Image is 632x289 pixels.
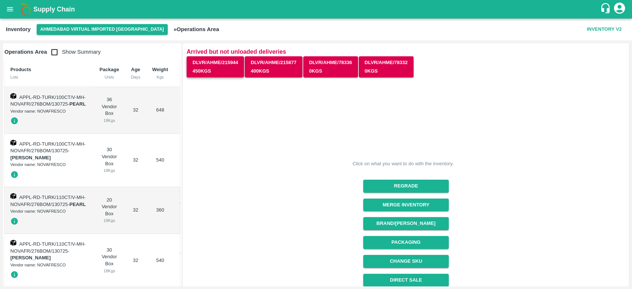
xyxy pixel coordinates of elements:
td: 32 [125,87,146,134]
td: 32 [125,134,146,187]
b: Package [100,67,119,72]
button: Select DC [37,24,168,35]
div: account of current user [613,1,626,17]
button: Packaging [363,236,449,249]
b: Products [10,67,31,72]
div: customer-support [600,3,613,16]
strong: PEARL [69,202,86,207]
button: Direct Sale [363,274,449,287]
span: APPL-RD-TURK/100CT/V-MH-NOVAFR/276BOM/130725 [10,141,86,154]
span: Show Summary [47,49,101,55]
b: Inventory [6,26,31,32]
b: Supply Chain [33,6,75,13]
strong: [PERSON_NAME] [10,255,51,260]
div: 20 Vendor Box [100,197,119,224]
a: Supply Chain [33,4,600,14]
td: 32 [125,187,146,234]
div: Vendor name: NOVAFRESCO [10,208,88,215]
img: box [10,193,16,199]
div: Units [100,74,119,80]
span: 540 [156,258,164,263]
button: Inventory V2 [584,23,625,36]
span: APPL-RD-TURK/110CT/V-MH-NOVAFR/276BOM/130725 [10,195,86,207]
div: 18 Kgs [100,167,119,174]
strong: PEARL [69,101,86,107]
div: 30 Vendor Box [100,247,119,274]
span: 648 [156,107,164,113]
img: box [10,240,16,246]
span: APPL-RD-TURK/100CT/V-MH-NOVAFR/276BOM/130725 [10,94,86,107]
button: open drawer [1,1,19,18]
b: Operations Area [4,49,47,55]
img: box [10,93,16,99]
button: Brand/[PERSON_NAME] [363,217,449,230]
div: 30 Vendor Box [100,146,119,174]
img: logo [19,2,33,17]
img: box [10,140,16,146]
b: Age [131,67,140,72]
span: 360 [156,207,164,213]
button: DLVR/AHME/215944450Kgs [187,56,244,78]
button: DLVR/AHME/215877400Kgs [245,56,302,78]
span: - [68,202,86,207]
div: Click on what you want to do with the inventory. [352,160,454,167]
b: Weight [152,67,168,72]
div: Days [131,74,140,80]
td: 32 [125,234,146,288]
div: 36 Vendor Box [100,96,119,124]
button: Regrade [363,180,449,193]
button: DLVR/AHME/783360Kgs [303,56,358,78]
div: 18 Kgs [100,217,119,224]
div: Lots [10,74,88,80]
span: - [10,148,69,160]
div: 18 Kgs [100,268,119,274]
button: DLVR/AHME/783320Kgs [359,56,414,78]
div: Vendor name: NOVAFRESCO [10,108,88,114]
b: » Operations Area [174,26,219,32]
button: Change SKU [363,255,449,268]
div: Kgs [152,74,168,80]
strong: [PERSON_NAME] [10,155,51,160]
p: Arrived but not unloaded deliveries [187,47,625,56]
div: Vendor name: NOVAFRESCO [10,161,88,168]
span: - [68,101,86,107]
div: 18 Kgs [100,117,119,124]
div: Vendor name: NOVAFRESCO [10,262,88,268]
span: APPL-RD-TURK/110CT/V-MH-NOVAFR/276BOM/130725 [10,241,86,254]
span: 540 [156,157,164,163]
button: Merge Inventory [363,199,449,212]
